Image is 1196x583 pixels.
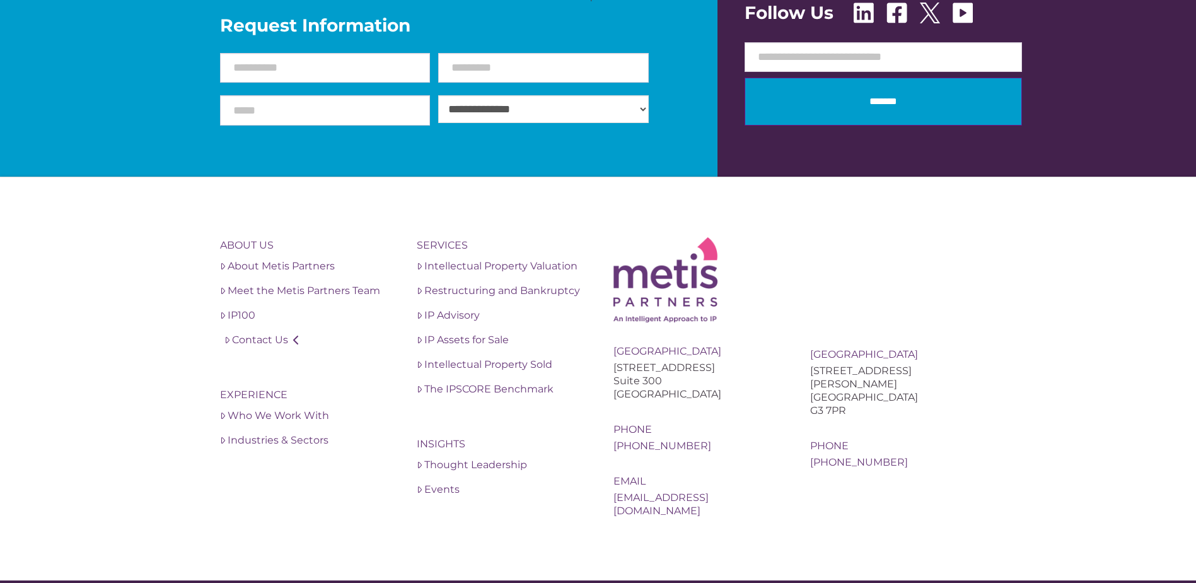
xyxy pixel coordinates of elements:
a: IP100 [220,308,386,323]
div: [GEOGRAPHIC_DATA] [810,348,977,361]
div: G3 7PR [810,404,977,417]
a: [PHONE_NUMBER] [810,456,908,468]
div: Suite 300 [613,374,780,387]
div: [GEOGRAPHIC_DATA] [810,391,977,404]
h4: About Us [220,237,386,254]
a: IP Assets for Sale [417,333,583,348]
img: Linkedin [854,3,874,23]
img: Youtube [953,3,973,23]
a: Thought Leadership [417,457,583,473]
img: X [920,3,940,23]
a: Intellectual Property Sold [417,357,583,372]
a: Industries & Sectors [220,433,386,448]
a: Restructuring and Bankruptcy [417,283,583,298]
div: Phone [810,439,977,452]
h4: Services [417,237,583,254]
div: [GEOGRAPHIC_DATA] [613,344,780,358]
div: Email [613,474,780,488]
a: Meet the Metis Partners Team [220,283,386,298]
a: Contact Us [220,333,386,348]
img: Facebook [886,3,907,23]
span: Follow Us [745,4,833,21]
span: Request Information [220,16,649,34]
a: [PHONE_NUMBER] [613,440,711,452]
h4: Insights [417,436,583,452]
a: Intellectual Property Valuation [417,259,583,274]
div: Phone [613,423,780,436]
a: The IPSCORE Benchmark [417,382,583,397]
div: [GEOGRAPHIC_DATA] [613,387,780,401]
a: Events [417,482,583,497]
div: [STREET_ADDRESS][PERSON_NAME] [810,364,977,391]
div: [STREET_ADDRESS] [613,361,780,374]
img: Metis Logo [613,237,717,322]
h4: Experience [220,387,386,403]
a: Who We Work With [220,408,386,423]
a: IP Advisory [417,308,583,323]
a: [EMAIL_ADDRESS][DOMAIN_NAME] [613,492,709,517]
a: About Metis Partners [220,259,386,274]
